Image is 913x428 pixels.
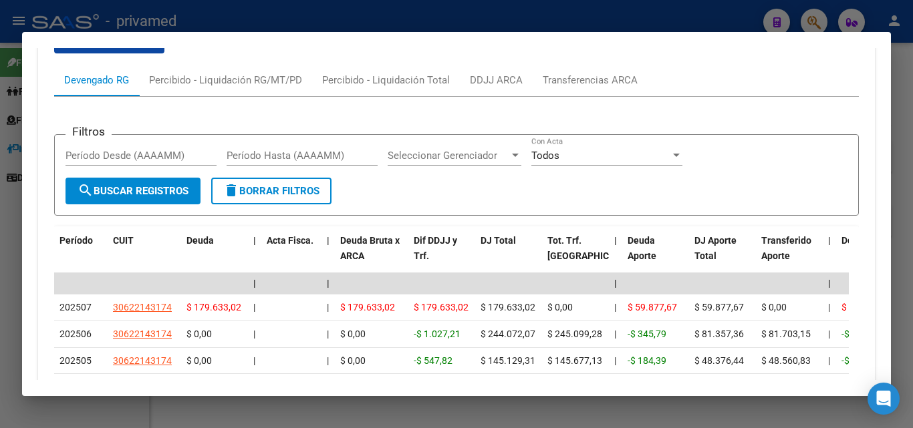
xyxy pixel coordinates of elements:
[186,355,212,366] span: $ 0,00
[211,178,332,204] button: Borrar Filtros
[261,226,321,285] datatable-header-cell: Acta Fisca.
[694,302,744,312] span: $ 59.877,67
[59,235,93,246] span: Período
[181,226,248,285] datatable-header-cell: Deuda
[481,235,516,246] span: DJ Total
[66,124,112,139] h3: Filtros
[614,355,616,366] span: |
[223,182,239,198] mat-icon: delete
[327,235,330,246] span: |
[828,235,831,246] span: |
[54,226,108,285] datatable-header-cell: Período
[481,329,535,339] span: $ 244.072,07
[609,226,622,285] datatable-header-cell: |
[414,355,452,366] span: -$ 547,82
[543,73,638,87] div: Transferencias ARCA
[481,302,535,312] span: $ 179.633,02
[327,278,330,288] span: |
[761,302,787,312] span: $ 0,00
[59,329,92,339] span: 202506
[841,302,896,312] span: $ 119.755,35
[248,226,261,285] datatable-header-cell: |
[186,329,212,339] span: $ 0,00
[622,226,689,285] datatable-header-cell: Deuda Aporte
[253,329,255,339] span: |
[414,302,469,312] span: $ 179.633,02
[547,329,602,339] span: $ 245.099,28
[761,235,811,261] span: Transferido Aporte
[327,329,329,339] span: |
[149,73,302,87] div: Percibido - Liquidación RG/MT/PD
[628,302,677,312] span: $ 59.877,67
[223,185,319,197] span: Borrar Filtros
[340,302,395,312] span: $ 179.633,02
[186,235,214,246] span: Deuda
[628,235,656,261] span: Deuda Aporte
[253,235,256,246] span: |
[408,226,475,285] datatable-header-cell: Dif DDJJ y Trf.
[761,355,811,366] span: $ 48.560,83
[340,355,366,366] span: $ 0,00
[253,278,256,288] span: |
[253,355,255,366] span: |
[253,302,255,312] span: |
[66,178,201,204] button: Buscar Registros
[547,302,573,312] span: $ 0,00
[59,302,92,312] span: 202507
[628,329,666,339] span: -$ 345,79
[841,329,880,339] span: -$ 681,42
[628,355,666,366] span: -$ 184,39
[327,302,329,312] span: |
[761,329,811,339] span: $ 81.703,15
[841,355,880,366] span: -$ 363,42
[388,150,509,162] span: Seleccionar Gerenciador
[322,73,450,87] div: Percibido - Liquidación Total
[614,278,617,288] span: |
[113,235,134,246] span: CUIT
[694,355,744,366] span: $ 48.376,44
[481,355,535,366] span: $ 145.129,31
[841,235,896,246] span: Deuda Contr.
[542,226,609,285] datatable-header-cell: Tot. Trf. Bruto
[414,329,461,339] span: -$ 1.027,21
[828,329,830,339] span: |
[756,226,823,285] datatable-header-cell: Transferido Aporte
[78,185,188,197] span: Buscar Registros
[186,302,241,312] span: $ 179.633,02
[340,235,400,261] span: Deuda Bruta x ARCA
[823,226,836,285] datatable-header-cell: |
[327,355,329,366] span: |
[340,329,366,339] span: $ 0,00
[108,226,181,285] datatable-header-cell: CUIT
[836,226,903,285] datatable-header-cell: Deuda Contr.
[614,302,616,312] span: |
[78,182,94,198] mat-icon: search
[335,226,408,285] datatable-header-cell: Deuda Bruta x ARCA
[267,235,313,246] span: Acta Fisca.
[414,235,457,261] span: Dif DDJJ y Trf.
[694,329,744,339] span: $ 81.357,36
[614,329,616,339] span: |
[531,150,559,162] span: Todos
[828,355,830,366] span: |
[470,73,523,87] div: DDJJ ARCA
[828,278,831,288] span: |
[614,235,617,246] span: |
[694,235,737,261] span: DJ Aporte Total
[475,226,542,285] datatable-header-cell: DJ Total
[321,226,335,285] datatable-header-cell: |
[113,302,172,312] span: 30622143174
[113,329,172,339] span: 30622143174
[113,355,172,366] span: 30622143174
[59,355,92,366] span: 202505
[828,302,830,312] span: |
[868,383,900,415] div: Open Intercom Messenger
[689,226,756,285] datatable-header-cell: DJ Aporte Total
[547,235,638,261] span: Tot. Trf. [GEOGRAPHIC_DATA]
[547,355,602,366] span: $ 145.677,13
[64,73,129,87] div: Devengado RG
